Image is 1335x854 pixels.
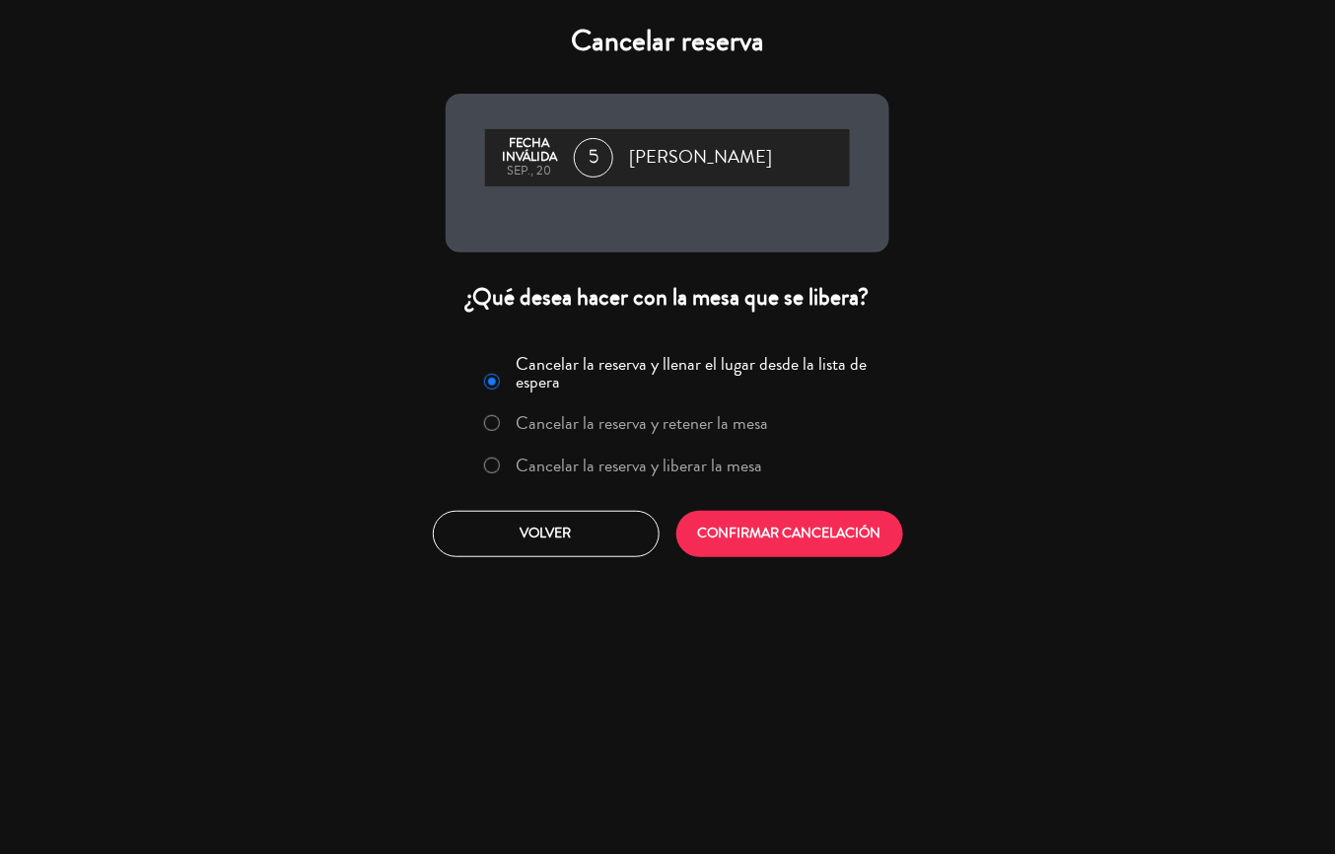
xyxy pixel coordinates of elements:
[433,511,660,557] button: Volver
[629,143,772,173] span: [PERSON_NAME]
[676,511,903,557] button: CONFIRMAR CANCELACIÓN
[517,457,763,474] label: Cancelar la reserva y liberar la mesa
[517,414,769,432] label: Cancelar la reserva y retener la mesa
[517,355,878,391] label: Cancelar la reserva y llenar el lugar desde la lista de espera
[446,282,889,313] div: ¿Qué desea hacer con la mesa que se libera?
[495,165,564,178] div: sep., 20
[446,24,889,59] h4: Cancelar reserva
[574,138,613,178] span: 5
[495,137,564,165] div: Fecha inválida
